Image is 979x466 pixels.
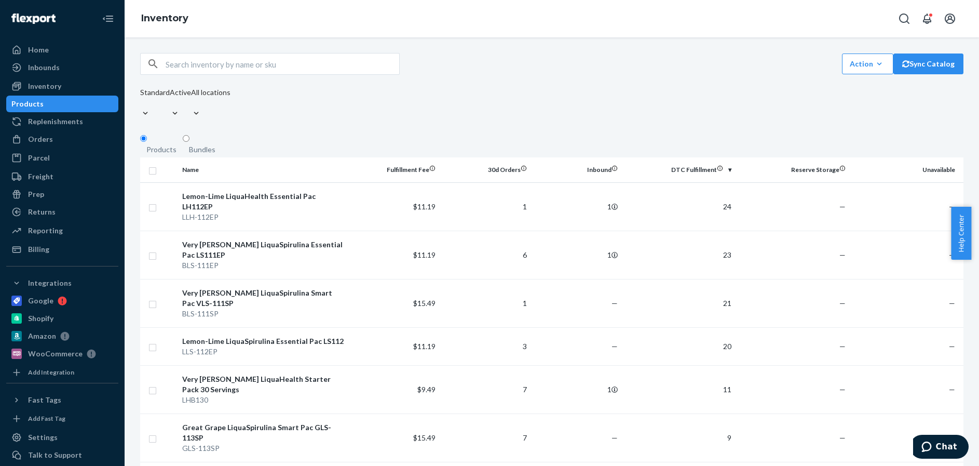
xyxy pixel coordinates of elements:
[349,157,440,182] th: Fulfillment Fee
[6,310,118,327] a: Shopify
[893,54,963,74] button: Sync Catalog
[839,342,846,351] span: —
[6,131,118,148] a: Orders
[6,204,118,220] a: Returns
[622,231,736,279] td: 23
[182,422,345,443] div: Great Grape LiquaSpirulina Smart Pac GLS-113SP
[28,225,63,236] div: Reporting
[622,365,736,414] td: 11
[6,78,118,95] a: Inventory
[6,328,118,344] a: Amazon
[182,374,345,395] div: Very [PERSON_NAME] LiquaHealth Starter Pack 30 Servings
[28,45,49,55] div: Home
[440,182,531,231] td: 1
[622,414,736,462] td: 9
[182,260,345,271] div: BLS-111EP
[28,171,53,182] div: Freight
[133,4,197,34] ol: breadcrumbs
[140,87,170,98] div: Standard
[28,244,49,255] div: Billing
[951,207,971,260] button: Help Center
[6,113,118,130] a: Replenishments
[413,250,436,259] span: $11.19
[949,202,955,211] span: —
[6,275,118,291] button: Integrations
[28,313,53,324] div: Shopify
[839,202,846,211] span: —
[6,150,118,166] a: Parcel
[191,87,230,98] div: All locations
[28,450,82,460] div: Talk to Support
[28,368,74,377] div: Add Integration
[850,157,963,182] th: Unavailable
[28,278,72,288] div: Integrations
[28,153,50,163] div: Parcel
[6,412,118,425] a: Add Fast Tag
[611,342,618,351] span: —
[28,349,83,359] div: WooCommerce
[28,207,56,217] div: Returns
[413,342,436,351] span: $11.19
[28,432,58,443] div: Settings
[11,99,44,109] div: Products
[28,296,53,306] div: Google
[170,98,171,108] input: Active
[28,62,60,73] div: Inbounds
[622,279,736,327] td: 21
[6,241,118,258] a: Billing
[146,144,176,155] div: Products
[622,327,736,365] td: 20
[531,365,622,414] td: 1
[6,366,118,379] a: Add Integration
[413,202,436,211] span: $11.19
[949,385,955,394] span: —
[182,288,345,309] div: Very [PERSON_NAME] LiquaSpirulina Smart Pac VLS-111SP
[440,327,531,365] td: 3
[182,443,345,454] div: GLS-113SP
[611,433,618,442] span: —
[28,134,53,144] div: Orders
[182,347,345,357] div: LLS-112EP
[6,42,118,58] a: Home
[894,8,915,29] button: Open Search Box
[736,157,849,182] th: Reserve Storage
[6,222,118,239] a: Reporting
[531,157,622,182] th: Inbound
[6,429,118,446] a: Settings
[140,135,147,142] input: Products
[98,8,118,29] button: Close Navigation
[842,54,893,74] button: Action
[440,231,531,279] td: 6
[622,157,736,182] th: DTC Fulfillment
[440,414,531,462] td: 7
[940,8,960,29] button: Open account menu
[182,309,345,319] div: BLS-111SP
[178,157,349,182] th: Name
[182,212,345,222] div: LLH-112EP
[949,250,955,259] span: —
[28,116,83,127] div: Replenishments
[839,433,846,442] span: —
[28,189,44,199] div: Prep
[28,414,65,423] div: Add Fast Tag
[917,8,937,29] button: Open notifications
[839,250,846,259] span: —
[913,435,969,461] iframe: Opens a widget where you can chat to one of our agents
[440,365,531,414] td: 7
[949,299,955,308] span: —
[183,135,189,142] input: Bundles
[182,395,345,405] div: LHB130
[182,239,345,260] div: Very [PERSON_NAME] LiquaSpirulina Essential Pac LS111EP
[182,336,345,347] div: Lemon-Lime LiquaSpirulina Essential Pac LS112
[182,191,345,212] div: Lemon-Lime LiquaHealth Essential Pac LH112EP
[140,98,141,108] input: Standard
[440,279,531,327] td: 1
[28,395,61,405] div: Fast Tags
[6,186,118,203] a: Prep
[949,342,955,351] span: —
[189,144,215,155] div: Bundles
[531,182,622,231] td: 1
[413,299,436,308] span: $15.49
